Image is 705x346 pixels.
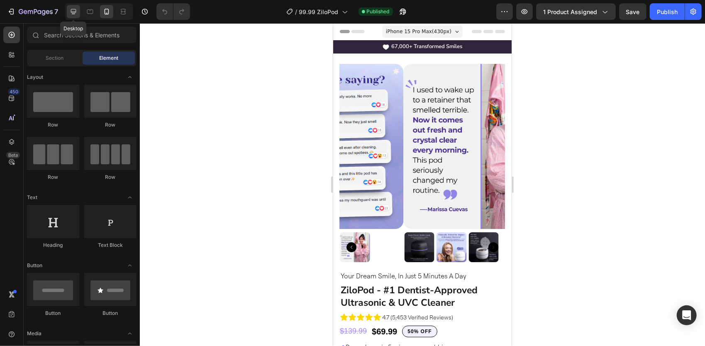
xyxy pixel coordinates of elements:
[123,259,137,272] span: Toggle open
[27,241,79,249] div: Heading
[657,7,678,16] div: Publish
[3,3,62,20] button: 7
[123,191,137,204] span: Toggle open
[536,3,616,20] button: 1 product assigned
[27,309,79,317] div: Button
[84,241,137,249] div: Text Block
[123,327,137,340] span: Toggle open
[367,8,390,15] span: Published
[84,173,137,181] div: Row
[543,7,597,16] span: 1 product assigned
[54,7,58,17] p: 7
[7,320,12,328] strong: ◆
[619,3,646,20] button: Save
[46,54,64,62] span: Section
[27,173,79,181] div: Row
[123,71,137,84] span: Toggle open
[27,262,42,269] span: Button
[295,7,298,16] span: /
[156,3,190,20] div: Undo/Redo
[650,3,685,20] button: Publish
[27,73,43,81] span: Layout
[27,194,37,201] span: Text
[99,54,118,62] span: Element
[677,305,697,325] div: Open Intercom Messenger
[626,8,640,15] span: Save
[84,309,137,317] div: Button
[27,27,137,43] input: Search Sections & Elements
[84,121,137,129] div: Row
[27,121,79,129] div: Row
[333,23,512,346] iframe: Design area
[8,88,20,95] div: 450
[299,7,339,16] span: 99.99 ZiloPod
[27,330,41,337] span: Media
[6,152,20,158] div: Beta
[7,318,171,329] p: Deep cleans in 5 min — no scrubbing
